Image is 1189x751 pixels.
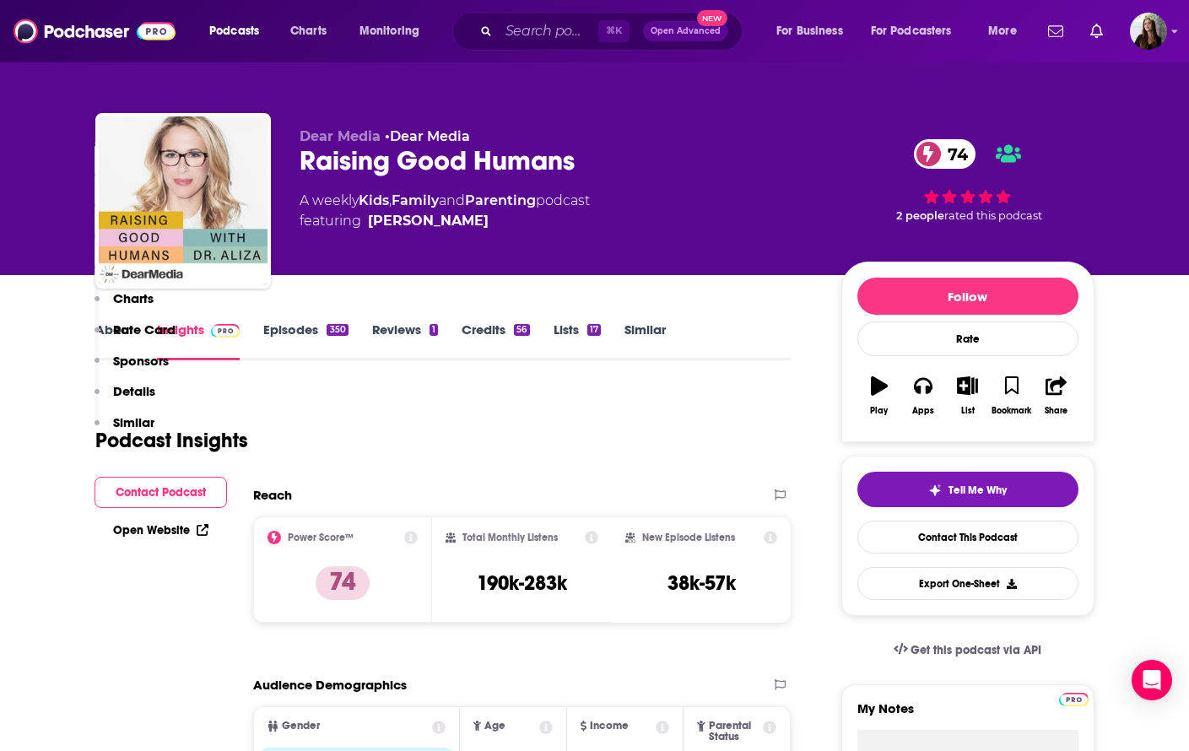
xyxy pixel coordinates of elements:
span: Open Advanced [651,27,721,35]
div: Rate [857,321,1078,356]
img: Podchaser - Follow, Share and Rate Podcasts [14,15,176,47]
input: Search podcasts, credits, & more... [499,18,598,45]
span: featuring [300,211,590,231]
div: A weekly podcast [300,191,590,231]
div: Share [1045,406,1067,416]
p: Details [113,383,155,399]
button: open menu [976,18,1038,45]
span: For Podcasters [871,19,952,43]
h3: 190k-283k [477,570,567,596]
div: Open Intercom Messenger [1132,660,1172,700]
span: and [439,192,465,208]
div: 1 [430,324,438,336]
a: Get this podcast via API [880,629,1056,671]
span: Get this podcast via API [911,643,1041,657]
button: open menu [348,18,441,45]
span: ⌘ K [598,20,630,42]
h2: New Episode Listens [642,532,735,543]
span: Parental Status [709,721,760,743]
div: Apps [912,406,934,416]
button: Follow [857,278,1078,315]
span: Dear Media [300,128,381,144]
span: Income [590,721,629,732]
div: 56 [514,324,529,336]
span: Monitoring [359,19,419,43]
span: Gender [282,721,320,732]
a: Show notifications dropdown [1084,17,1110,46]
button: Show profile menu [1130,13,1167,50]
div: 350 [327,324,348,336]
span: 2 people [896,209,944,222]
img: User Profile [1130,13,1167,50]
a: Contact This Podcast [857,521,1078,554]
span: Charts [290,19,327,43]
span: rated this podcast [944,209,1042,222]
img: Raising Good Humans [99,116,268,285]
button: Contact Podcast [95,477,227,508]
span: Podcasts [209,19,259,43]
a: Charts [279,18,337,45]
div: Bookmark [992,406,1031,416]
a: Open Website [113,523,208,538]
p: Rate Card [113,321,176,338]
h2: Total Monthly Listens [462,532,558,543]
p: 74 [316,566,370,600]
a: Credits56 [462,321,529,360]
a: Kids [359,192,389,208]
span: , [389,192,392,208]
label: My Notes [857,700,1078,730]
span: Tell Me Why [948,484,1007,497]
span: More [988,19,1017,43]
div: Play [870,406,888,416]
button: Rate Card [95,321,176,353]
button: List [945,365,989,426]
button: Bookmark [990,365,1034,426]
button: Play [857,365,901,426]
button: Share [1034,365,1078,426]
button: Apps [901,365,945,426]
a: Lists17 [554,321,601,360]
p: Sponsors [113,353,169,369]
div: Search podcasts, credits, & more... [468,12,759,51]
button: Sponsors [95,353,169,384]
button: open menu [860,18,976,45]
button: open menu [765,18,864,45]
a: Dear Media [390,128,470,144]
a: Reviews1 [372,321,438,360]
h2: Reach [253,487,292,503]
div: List [961,406,975,416]
a: Family [392,192,439,208]
div: 74 2 peoplerated this podcast [841,128,1094,233]
p: Similar [113,414,154,430]
span: 74 [931,139,976,169]
a: Similar [624,321,666,360]
button: Details [95,383,155,414]
a: Dr. Aliza Pressman [368,211,489,231]
img: tell me why sparkle [928,484,942,497]
img: Podchaser Pro [1059,693,1089,706]
button: Similar [95,414,154,446]
span: • [385,128,470,144]
a: 74 [914,139,976,169]
a: Pro website [1059,690,1089,706]
button: open menu [197,18,281,45]
a: Show notifications dropdown [1041,17,1070,46]
div: 17 [587,324,601,336]
a: Parenting [465,192,536,208]
button: Export One-Sheet [857,567,1078,600]
span: New [697,10,727,26]
button: tell me why sparkleTell Me Why [857,472,1078,507]
h3: 38k-57k [667,570,736,596]
span: For Business [776,19,843,43]
h2: Audience Demographics [253,677,407,693]
span: Logged in as bnmartinn [1130,13,1167,50]
a: Episodes350 [263,321,348,360]
h2: Power Score™ [288,532,354,543]
button: Open AdvancedNew [643,21,728,41]
span: Age [484,721,505,732]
